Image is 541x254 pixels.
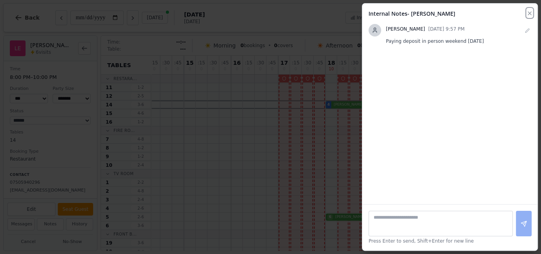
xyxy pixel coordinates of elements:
span: [PERSON_NAME] [386,26,425,32]
button: Add note (Enter) [516,211,532,236]
p: Press Enter to send, Shift+Enter for new line [369,238,531,244]
time: [DATE] 9:57 PM [428,26,465,32]
p: Paying deposit in person weekend [DATE] [386,38,531,44]
h2: Internal Notes - [PERSON_NAME] [369,10,531,18]
button: Edit note [523,24,531,37]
